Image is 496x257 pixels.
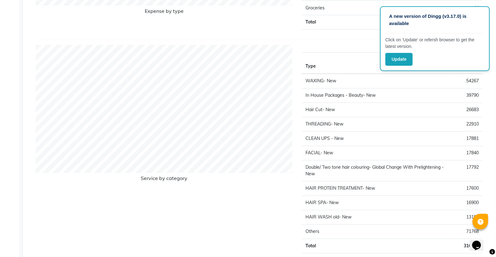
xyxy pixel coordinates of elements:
td: 16900 [449,196,483,210]
td: Hair Cut- New [302,103,449,117]
td: Total [302,15,427,30]
button: Update [385,53,413,66]
iframe: chat widget [470,232,490,251]
p: Click on ‘Update’ or refersh browser to get the latest version. [385,37,484,50]
h6: Service by category [36,176,292,184]
td: HAIR WASH old- New [302,210,449,225]
td: In House Packages - Beauty- New [302,89,449,103]
td: CLEAN UPS - New [302,132,449,146]
td: 13195 [449,210,483,225]
td: 17792 [449,161,483,182]
td: Total [302,239,449,254]
td: HAIR PROTEIN TREATMENT- New [302,182,449,196]
td: 54267 [449,74,483,89]
td: 17600 [449,182,483,196]
td: 316626 [449,239,483,254]
td: 39790 [449,89,483,103]
td: 22910 [449,117,483,132]
td: 71768 [449,225,483,239]
td: WAXING- New [302,74,449,89]
td: 17881 [449,132,483,146]
p: A new version of Dingg (v3.17.0) is available [389,13,481,27]
td: 26683 [449,103,483,117]
td: FACIAL- New [302,146,449,161]
td: Double/ Two tone hair colouring- Global Change With Prelightening - New [302,161,449,182]
th: Type [302,53,449,74]
td: Others [302,225,449,239]
td: Groceries [302,1,427,15]
h6: Expense by type [36,8,292,17]
td: 44 [427,1,483,15]
td: THREADING- New [302,117,449,132]
td: 17840 [449,146,483,161]
td: HAIR SPA- New [302,196,449,210]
